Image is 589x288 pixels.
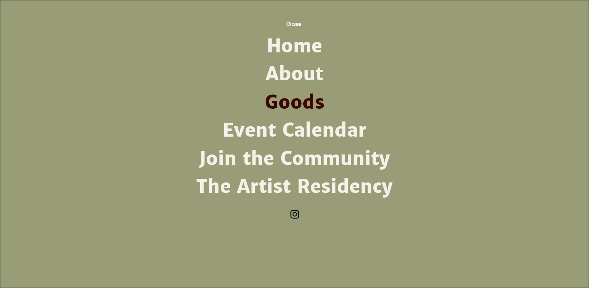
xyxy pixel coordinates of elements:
a: The Artist Residency [194,173,396,201]
button: Close [273,16,315,32]
a: About [194,60,396,88]
a: Home [194,32,396,60]
a: Join the Community [194,145,396,173]
a: Goods [194,88,396,116]
a: Event Calendar [194,116,396,144]
img: Instagram [289,208,301,220]
nav: Site [194,32,396,201]
ul: Social Bar [289,208,301,220]
span: Close [286,21,301,27]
